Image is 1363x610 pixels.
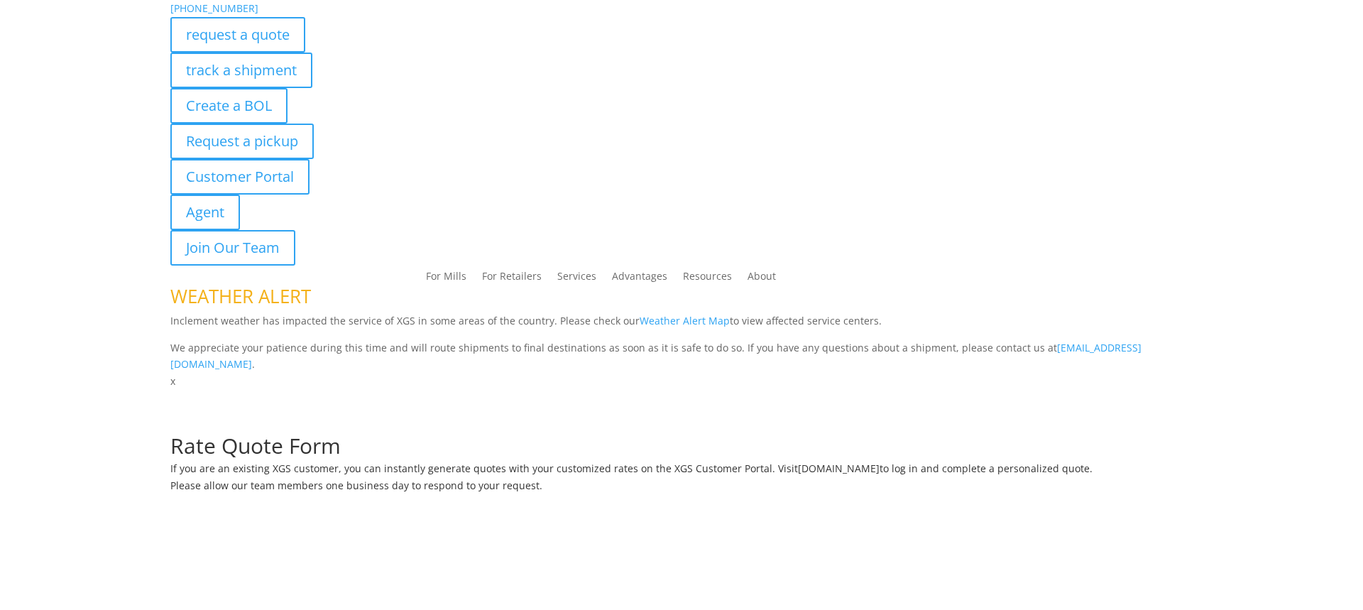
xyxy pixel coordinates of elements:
a: Agent [170,195,240,230]
a: Resources [683,271,732,287]
a: track a shipment [170,53,312,88]
a: Customer Portal [170,159,310,195]
a: [PHONE_NUMBER] [170,1,258,15]
a: [DOMAIN_NAME] [798,462,880,475]
h6: Please allow our team members one business day to respond to your request. [170,481,1193,498]
a: Advantages [612,271,667,287]
a: For Retailers [482,271,542,287]
p: Complete the form below for a customized quote based on your shipping needs. [170,418,1193,435]
a: For Mills [426,271,466,287]
span: If you are an existing XGS customer, you can instantly generate quotes with your customized rates... [170,462,798,475]
a: request a quote [170,17,305,53]
a: About [748,271,776,287]
span: WEATHER ALERT [170,283,311,309]
a: Weather Alert Map [640,314,730,327]
a: Join Our Team [170,230,295,266]
a: Services [557,271,596,287]
p: x [170,373,1193,390]
h1: Rate Quote Form [170,435,1193,464]
span: to log in and complete a personalized quote. [880,462,1093,475]
p: Inclement weather has impacted the service of XGS in some areas of the country. Please check our ... [170,312,1193,339]
a: Create a BOL [170,88,288,124]
h1: Request a Quote [170,390,1193,418]
p: We appreciate your patience during this time and will route shipments to final destinations as so... [170,339,1193,374]
a: Request a pickup [170,124,314,159]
